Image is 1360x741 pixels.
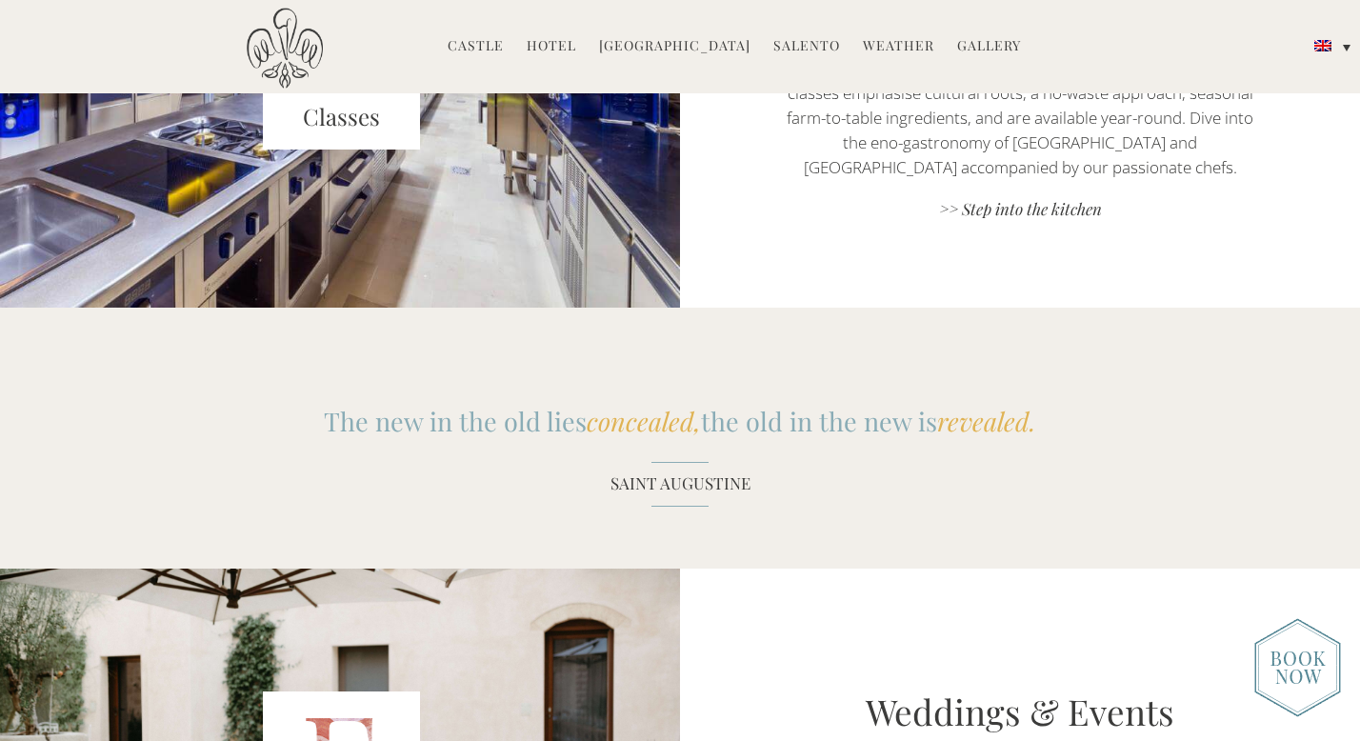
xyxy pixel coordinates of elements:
[957,36,1021,58] a: Gallery
[587,404,701,438] em: concealed,
[863,36,934,58] a: Weather
[1314,40,1331,51] img: English
[866,688,1174,734] a: Weddings & Events
[773,36,840,58] a: Salento
[527,36,576,58] a: Hotel
[1254,618,1341,717] img: new-booknow.png
[213,461,1147,507] div: SAINT AUGUSTINE
[247,8,323,89] img: Castello di Ugento
[599,36,750,58] a: [GEOGRAPHIC_DATA]
[213,407,1147,435] p: The new in the old lies the old in the new is
[448,36,504,58] a: Castle
[937,404,1036,438] em: revealed.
